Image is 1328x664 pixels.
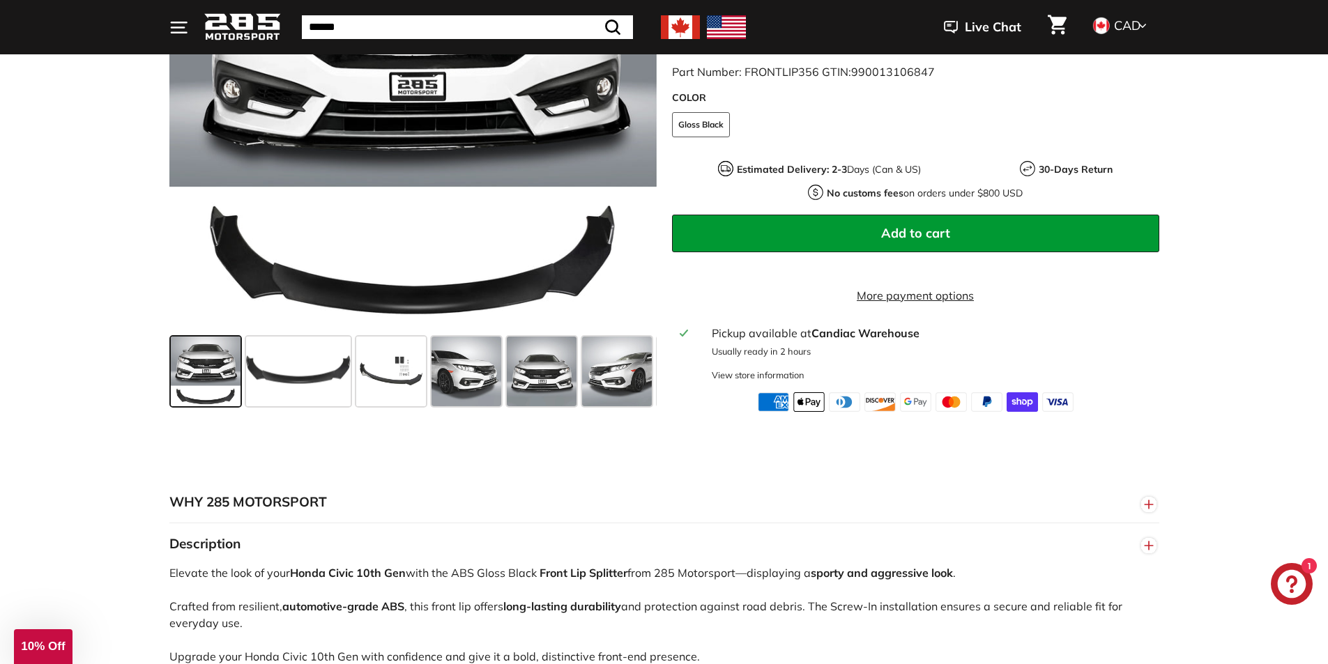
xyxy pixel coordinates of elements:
img: diners_club [829,392,860,412]
img: apple_pay [793,392,825,412]
img: Logo_285_Motorsport_areodynamics_components [204,11,281,44]
span: 10% Off [21,640,65,653]
p: Days (Can & US) [737,162,921,177]
p: on orders under $800 USD [827,186,1023,201]
span: CAD [1114,17,1140,33]
strong: 30-Days Return [1039,163,1113,176]
img: master [936,392,967,412]
div: Pickup available at [712,325,1150,341]
strong: Honda Civic 10th Gen [290,566,406,580]
strong: No customs fees [827,187,903,199]
strong: sporty and aggressive look [811,566,953,580]
strong: Front Lip Splitter [540,566,627,580]
a: Cart [1039,3,1075,51]
inbox-online-store-chat: Shopify online store chat [1267,563,1317,608]
img: shopify_pay [1007,392,1038,412]
strong: Estimated Delivery: 2-3 [737,163,847,176]
img: visa [1042,392,1074,412]
strong: long-lasting durability [503,599,621,613]
span: 990013106847 [851,65,935,79]
img: american_express [758,392,789,412]
div: View store information [712,369,804,382]
a: More payment options [672,287,1159,304]
strong: Candiac Warehouse [811,326,919,340]
button: Live Chat [926,10,1039,45]
div: 10% Off [14,629,72,664]
button: Description [169,523,1159,565]
img: google_pay [900,392,931,412]
label: COLOR [672,91,1159,105]
img: discover [864,392,896,412]
button: Add to cart [672,215,1159,252]
img: paypal [971,392,1002,412]
input: Search [302,15,633,39]
strong: automotive-grade ABS [282,599,404,613]
p: Usually ready in 2 hours [712,345,1150,358]
span: Live Chat [965,18,1021,36]
button: WHY 285 MOTORSPORT [169,481,1159,523]
span: Part Number: FRONTLIP356 GTIN: [672,65,935,79]
span: Add to cart [881,225,950,241]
